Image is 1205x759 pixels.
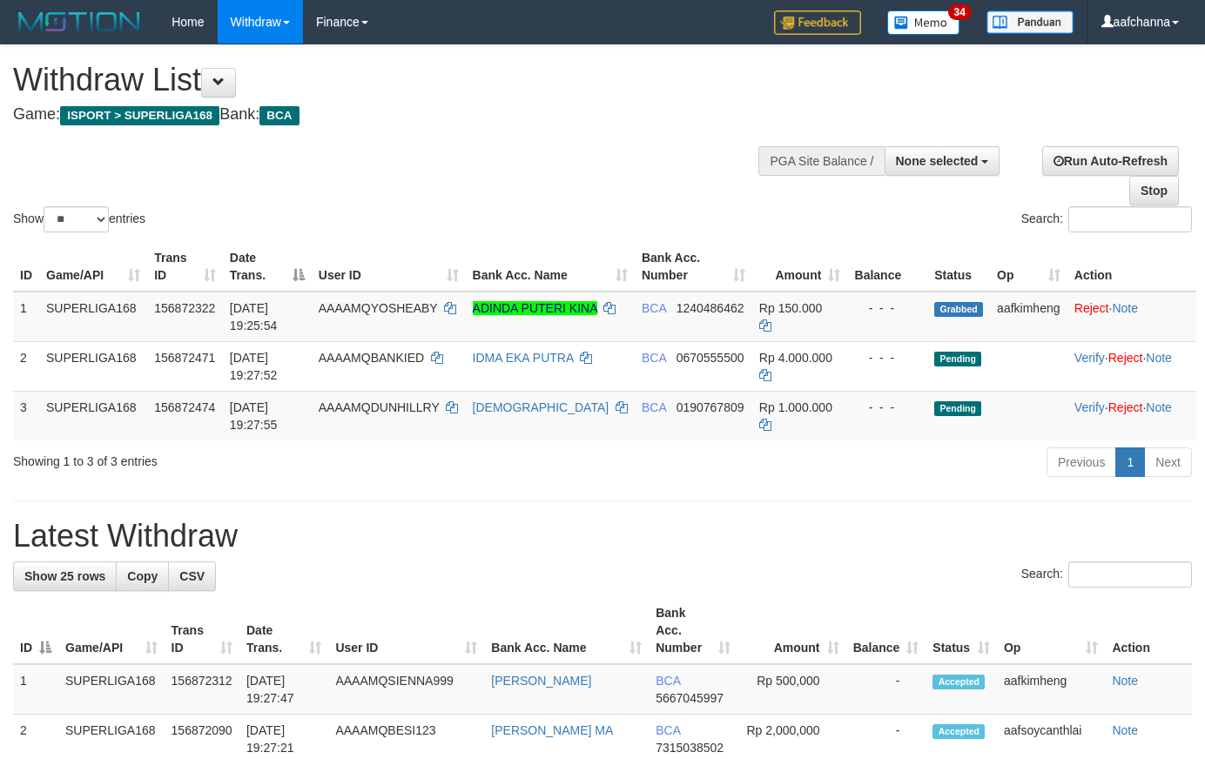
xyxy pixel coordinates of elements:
[39,292,147,342] td: SUPERLIGA168
[932,675,985,689] span: Accepted
[328,597,484,664] th: User ID: activate to sort column ascending
[230,351,278,382] span: [DATE] 19:27:52
[319,400,440,414] span: AAAAMQDUNHILLRY
[990,242,1067,292] th: Op: activate to sort column ascending
[168,561,216,591] a: CSV
[759,301,822,315] span: Rp 150.000
[154,301,215,315] span: 156872322
[13,597,58,664] th: ID: activate to sort column descending
[13,519,1192,554] h1: Latest Withdraw
[1068,206,1192,232] input: Search:
[239,597,328,664] th: Date Trans.: activate to sort column ascending
[1108,351,1143,365] a: Reject
[165,597,239,664] th: Trans ID: activate to sort column ascending
[934,401,981,416] span: Pending
[13,664,58,715] td: 1
[319,351,424,365] span: AAAAMQBANKIED
[13,292,39,342] td: 1
[1144,447,1192,477] a: Next
[13,561,117,591] a: Show 25 rows
[642,301,666,315] span: BCA
[896,154,979,168] span: None selected
[1129,176,1179,205] a: Stop
[1074,351,1105,365] a: Verify
[677,301,744,315] span: Copy 1240486462 to clipboard
[1112,674,1138,688] a: Note
[752,242,848,292] th: Amount: activate to sort column ascending
[854,299,920,317] div: - - -
[885,146,1000,176] button: None selected
[926,597,997,664] th: Status: activate to sort column ascending
[13,106,786,124] h4: Game: Bank:
[656,674,680,688] span: BCA
[13,242,39,292] th: ID
[846,664,926,715] td: -
[656,723,680,737] span: BCA
[986,10,1074,34] img: panduan.png
[1068,561,1192,588] input: Search:
[677,351,744,365] span: Copy 0670555500 to clipboard
[758,146,884,176] div: PGA Site Balance /
[846,597,926,664] th: Balance: activate to sort column ascending
[39,242,147,292] th: Game/API: activate to sort column ascending
[642,351,666,365] span: BCA
[1115,447,1145,477] a: 1
[1074,301,1109,315] a: Reject
[1105,597,1192,664] th: Action
[932,724,985,739] span: Accepted
[491,674,591,688] a: [PERSON_NAME]
[58,664,165,715] td: SUPERLIGA168
[677,400,744,414] span: Copy 0190767809 to clipboard
[116,561,169,591] a: Copy
[1021,561,1192,588] label: Search:
[1067,341,1196,391] td: · ·
[13,63,786,97] h1: Withdraw List
[154,400,215,414] span: 156872474
[934,352,981,366] span: Pending
[179,569,205,583] span: CSV
[484,597,649,664] th: Bank Acc. Name: activate to sort column ascending
[656,741,724,755] span: Copy 7315038502 to clipboard
[230,400,278,432] span: [DATE] 19:27:55
[24,569,105,583] span: Show 25 rows
[1146,351,1172,365] a: Note
[491,723,613,737] a: [PERSON_NAME] MA
[990,292,1067,342] td: aafkimheng
[473,351,574,365] a: IDMA EKA PUTRA
[13,341,39,391] td: 2
[1074,400,1105,414] a: Verify
[927,242,990,292] th: Status
[39,391,147,440] td: SUPERLIGA168
[759,400,832,414] span: Rp 1.000.000
[13,391,39,440] td: 3
[147,242,223,292] th: Trans ID: activate to sort column ascending
[854,349,920,366] div: - - -
[737,597,845,664] th: Amount: activate to sort column ascending
[1067,391,1196,440] td: · ·
[13,9,145,35] img: MOTION_logo.png
[466,242,635,292] th: Bank Acc. Name: activate to sort column ascending
[319,301,438,315] span: AAAAMQYOSHEABY
[642,400,666,414] span: BCA
[473,400,609,414] a: [DEMOGRAPHIC_DATA]
[1047,447,1116,477] a: Previous
[259,106,299,125] span: BCA
[774,10,861,35] img: Feedback.jpg
[13,446,489,470] div: Showing 1 to 3 of 3 entries
[58,597,165,664] th: Game/API: activate to sort column ascending
[44,206,109,232] select: Showentries
[1112,723,1138,737] a: Note
[997,664,1105,715] td: aafkimheng
[1021,206,1192,232] label: Search:
[649,597,737,664] th: Bank Acc. Number: activate to sort column ascending
[887,10,960,35] img: Button%20Memo.svg
[1067,242,1196,292] th: Action
[948,4,972,20] span: 34
[997,597,1105,664] th: Op: activate to sort column ascending
[328,664,484,715] td: AAAAMQSIENNA999
[1112,301,1138,315] a: Note
[230,301,278,332] span: [DATE] 19:25:54
[473,301,597,315] a: ADINDA PUTERI KINA
[1108,400,1143,414] a: Reject
[165,664,239,715] td: 156872312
